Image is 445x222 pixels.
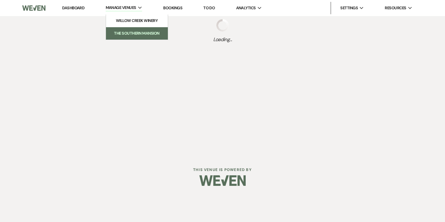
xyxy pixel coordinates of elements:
span: Analytics [236,5,256,11]
a: To Do [203,5,215,11]
li: Willow Creek Winery [109,18,165,24]
li: The Southern Mansion [109,30,165,36]
img: Weven Logo [22,2,45,15]
a: Bookings [163,5,182,11]
a: Dashboard [62,5,84,11]
span: Manage Venues [106,5,136,11]
span: Settings [340,5,358,11]
a: The Southern Mansion [106,27,168,40]
span: Loading... [213,36,232,43]
img: Weven Logo [199,170,246,191]
img: loading spinner [216,19,229,32]
span: Resources [385,5,406,11]
a: Willow Creek Winery [106,15,168,27]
